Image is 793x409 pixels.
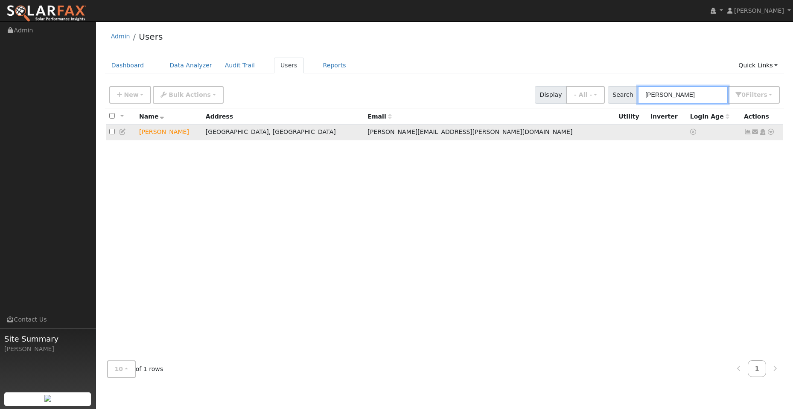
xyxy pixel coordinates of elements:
[109,86,152,104] button: New
[105,58,151,73] a: Dashboard
[732,58,784,73] a: Quick Links
[728,86,780,104] button: 0Filters
[274,58,304,73] a: Users
[752,128,759,136] a: kidder.scott@gmail.com
[764,91,767,98] span: s
[608,86,638,104] span: Search
[744,128,752,135] a: Not connected
[124,91,138,98] span: New
[44,395,51,402] img: retrieve
[203,125,365,140] td: [GEOGRAPHIC_DATA], [GEOGRAPHIC_DATA]
[4,345,91,354] div: [PERSON_NAME]
[317,58,353,73] a: Reports
[115,365,123,372] span: 10
[566,86,605,104] button: - All -
[6,5,87,23] img: SolarFax
[746,91,767,98] span: Filter
[759,128,767,135] a: Login As
[650,112,684,121] div: Inverter
[206,112,362,121] div: Address
[219,58,261,73] a: Audit Trail
[119,128,127,135] a: Edit User
[4,333,91,345] span: Site Summary
[535,86,567,104] span: Display
[136,125,203,140] td: Lead
[367,128,572,135] span: [PERSON_NAME][EMAIL_ADDRESS][PERSON_NAME][DOMAIN_NAME]
[690,128,698,135] a: No login access
[111,33,130,40] a: Admin
[367,113,391,120] span: Email
[744,112,780,121] div: Actions
[748,360,767,377] a: 1
[690,113,729,120] span: Days since last login
[139,32,163,42] a: Users
[618,112,644,121] div: Utility
[734,7,784,14] span: [PERSON_NAME]
[107,360,163,378] span: of 1 rows
[153,86,223,104] button: Bulk Actions
[169,91,211,98] span: Bulk Actions
[107,360,136,378] button: 10
[163,58,219,73] a: Data Analyzer
[638,86,728,104] input: Search
[767,128,775,136] a: Other actions
[139,113,164,120] span: Name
